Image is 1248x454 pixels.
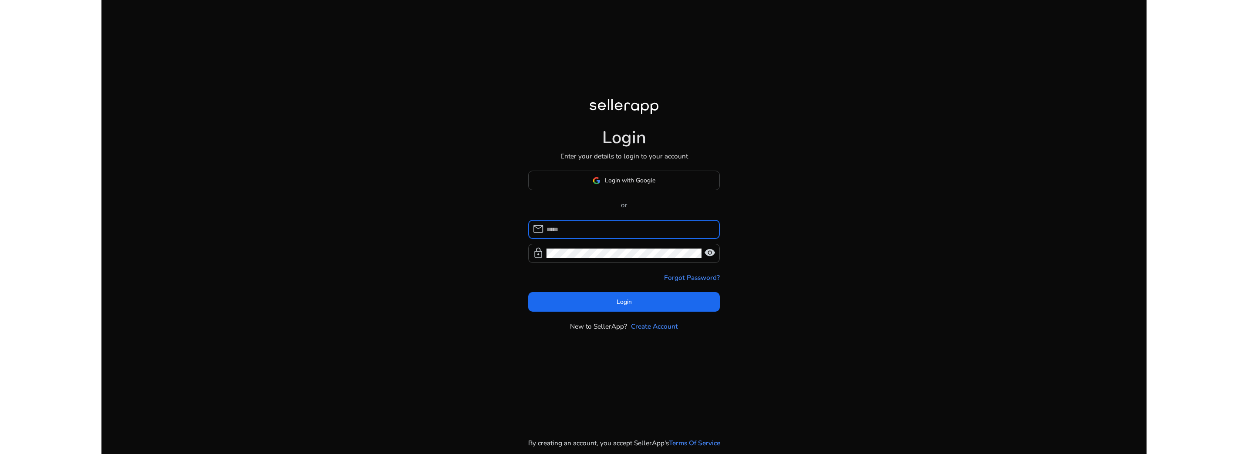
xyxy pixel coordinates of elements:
[593,177,600,185] img: google-logo.svg
[528,171,720,190] button: Login with Google
[560,151,688,161] p: Enter your details to login to your account
[617,297,632,306] span: Login
[528,292,720,312] button: Login
[605,176,655,185] span: Login with Google
[704,247,715,259] span: visibility
[533,247,544,259] span: lock
[664,272,720,282] a: Forgot Password?
[602,128,646,148] h1: Login
[631,321,678,331] a: Create Account
[528,200,720,210] p: or
[669,438,720,448] a: Terms Of Service
[533,223,544,235] span: mail
[570,321,627,331] p: New to SellerApp?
